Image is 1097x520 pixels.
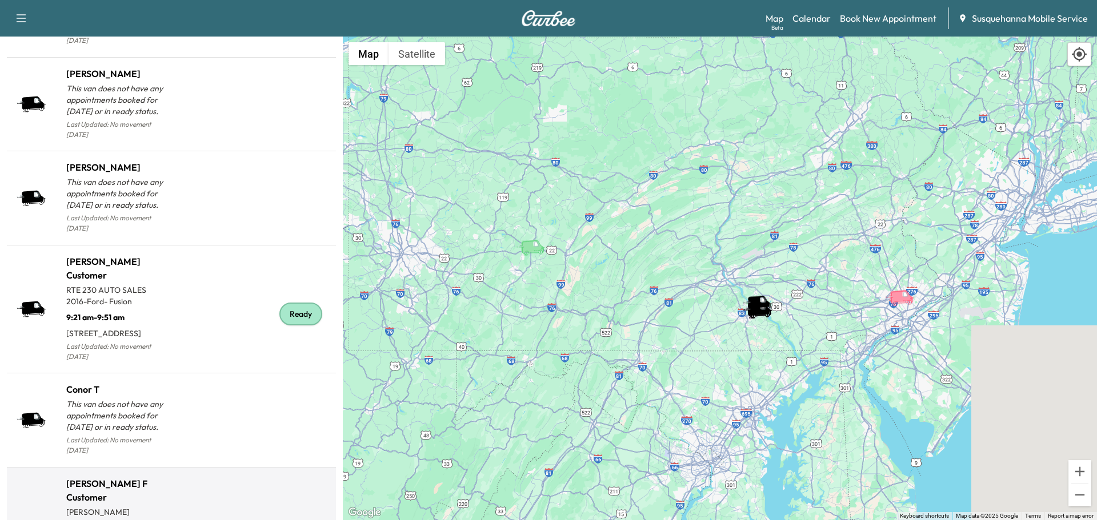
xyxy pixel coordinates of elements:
p: This van does not have any appointments booked for [DATE] or in ready status. [66,83,171,117]
img: Google [346,505,383,520]
gmp-advanced-marker: Ramon O [884,277,924,297]
button: Keyboard shortcuts [900,512,949,520]
h1: [PERSON_NAME] F Customer [66,477,171,504]
p: This van does not have any appointments booked for [DATE] or in ready status. [66,398,171,433]
div: Recenter map [1067,42,1091,66]
p: RTE 230 AUTO SALES [66,284,171,296]
a: Open this area in Google Maps (opens a new window) [346,505,383,520]
p: Last Updated: No movement [DATE] [66,339,171,364]
span: Map data ©2025 Google [956,513,1018,519]
p: Last Updated: No movement [DATE] [66,433,171,458]
a: Report a map error [1048,513,1094,519]
div: Ready [279,303,322,325]
gmp-advanced-marker: Jeff B [515,227,555,247]
button: Zoom in [1068,460,1091,483]
a: MapBeta [766,11,783,25]
button: Show street map [349,42,389,65]
gmp-advanced-marker: Bridgett F Customer [742,283,782,303]
p: [STREET_ADDRESS] [66,323,171,339]
img: Curbee Logo [521,10,576,26]
a: Book New Appointment [840,11,936,25]
a: Terms (opens in new tab) [1025,513,1041,519]
span: Susquehanna Mobile Service [972,11,1088,25]
p: 9:21 am - 9:51 am [66,307,171,323]
div: Beta [771,23,783,32]
p: Last Updated: No movement [DATE] [66,211,171,236]
h1: [PERSON_NAME] [66,67,171,80]
button: Show satellite imagery [389,42,445,65]
h1: Conor T [66,382,171,396]
h1: [PERSON_NAME] [66,160,171,174]
p: 2016 - Ford - Fusion [66,296,171,307]
p: This van does not have any appointments booked for [DATE] or in ready status. [66,176,171,211]
p: Last Updated: No movement [DATE] [66,117,171,142]
a: Calendar [792,11,831,25]
h1: [PERSON_NAME] Customer [66,255,171,282]
button: Zoom out [1068,483,1091,506]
